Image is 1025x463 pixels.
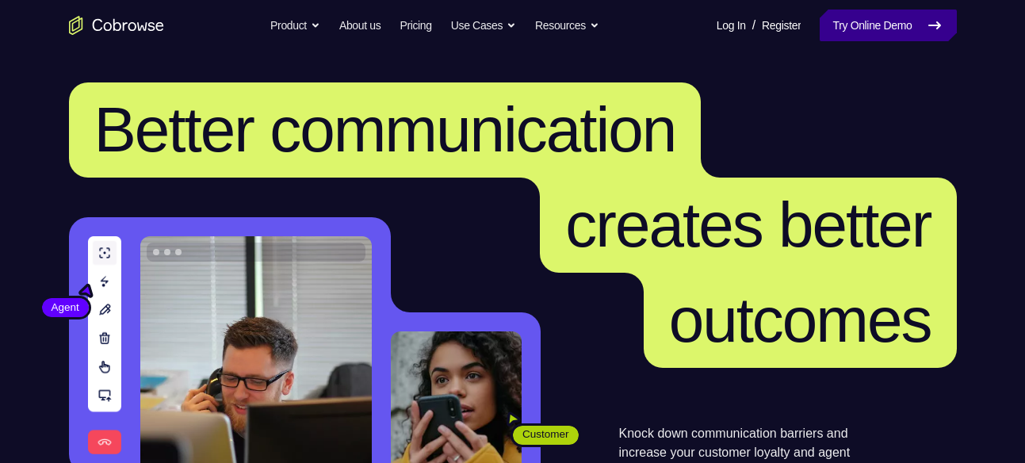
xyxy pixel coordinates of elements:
a: Try Online Demo [820,10,956,41]
button: Product [270,10,320,41]
span: creates better [565,189,931,260]
span: / [752,16,755,35]
a: Register [762,10,801,41]
button: Resources [535,10,599,41]
a: Log In [717,10,746,41]
span: Better communication [94,94,676,165]
button: Use Cases [451,10,516,41]
a: Go to the home page [69,16,164,35]
span: outcomes [669,285,931,355]
a: Pricing [400,10,431,41]
a: About us [339,10,381,41]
